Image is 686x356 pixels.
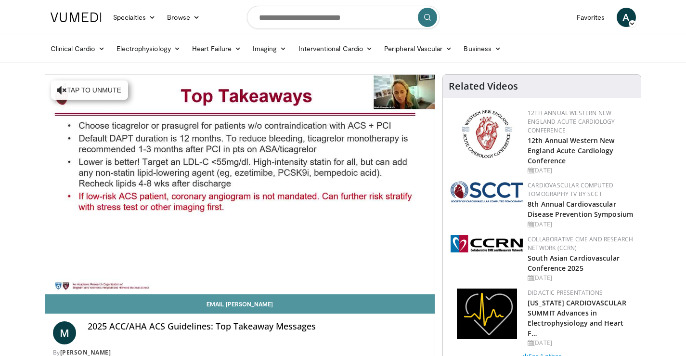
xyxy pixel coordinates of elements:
a: M [53,321,76,344]
a: 8th Annual Cardiovascular Disease Prevention Symposium [528,199,633,219]
div: Didactic Presentations [528,289,633,297]
a: South Asian Cardiovascular Conference 2025 [528,253,620,273]
a: Clinical Cardio [45,39,111,58]
a: Email [PERSON_NAME] [45,294,435,314]
a: A [617,8,636,27]
div: [DATE] [528,220,633,229]
video-js: Video Player [45,75,435,294]
div: [DATE] [528,166,633,175]
img: VuMedi Logo [51,13,102,22]
a: [US_STATE] CARDIOVASCULAR SUMMIT Advances in Electrophysiology and Heart F… [528,298,626,338]
a: 12th Annual Western New England Acute Cardiology Conference [528,109,615,134]
a: Interventional Cardio [293,39,379,58]
img: 51a70120-4f25-49cc-93a4-67582377e75f.png.150x105_q85_autocrop_double_scale_upscale_version-0.2.png [451,181,523,202]
input: Search topics, interventions [247,6,440,29]
a: Imaging [247,39,293,58]
a: Cardiovascular Computed Tomography TV by SCCT [528,181,613,198]
a: 12th Annual Western New England Acute Cardiology Conference [528,136,614,165]
a: Electrophysiology [111,39,186,58]
a: Browse [161,8,206,27]
div: [DATE] [528,339,633,347]
a: Peripheral Vascular [378,39,458,58]
a: Specialties [107,8,162,27]
a: Favorites [571,8,611,27]
a: Business [458,39,507,58]
button: Tap to unmute [51,80,128,100]
img: 0954f259-7907-4053-a817-32a96463ecc8.png.150x105_q85_autocrop_double_scale_upscale_version-0.2.png [460,109,514,159]
img: 1860aa7a-ba06-47e3-81a4-3dc728c2b4cf.png.150x105_q85_autocrop_double_scale_upscale_version-0.2.png [457,289,517,339]
div: [DATE] [528,274,633,282]
a: Collaborative CME and Research Network (CCRN) [528,235,633,252]
h4: Related Videos [449,80,518,92]
a: Heart Failure [186,39,247,58]
img: a04ee3ba-8487-4636-b0fb-5e8d268f3737.png.150x105_q85_autocrop_double_scale_upscale_version-0.2.png [451,235,523,252]
h4: 2025 ACC/AHA ACS Guidelines: Top Takeaway Messages [88,321,427,332]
